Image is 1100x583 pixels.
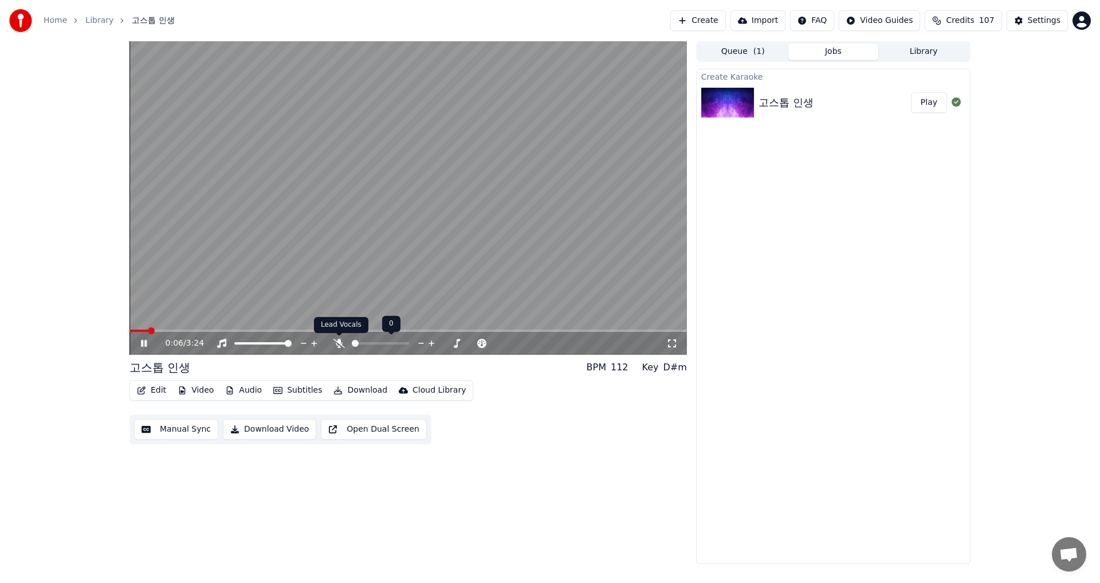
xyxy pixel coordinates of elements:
button: Settings [1007,10,1068,31]
div: Settings [1028,15,1060,26]
span: 0:06 [166,338,183,349]
div: 고스톱 인생 [129,359,190,375]
button: Library [878,44,969,60]
button: Jobs [788,44,879,60]
button: Open Dual Screen [321,419,427,440]
button: Download Video [223,419,316,440]
span: 107 [979,15,995,26]
button: Download [329,382,392,398]
button: Manual Sync [134,419,218,440]
div: D#m [663,361,687,374]
button: Edit [132,382,171,398]
div: / [166,338,193,349]
button: Video [173,382,218,398]
button: Create [670,10,726,31]
div: Create Karaoke [697,69,970,83]
button: Play [911,92,947,113]
div: Lead Vocals [314,317,368,333]
button: Subtitles [269,382,327,398]
div: 112 [611,361,628,374]
button: Audio [221,382,266,398]
div: 0 [382,316,400,332]
button: Import [730,10,785,31]
span: Credits [946,15,974,26]
nav: breadcrumb [44,15,175,26]
button: Credits107 [925,10,1001,31]
span: ( 1 ) [753,46,765,57]
button: FAQ [790,10,834,31]
div: 고스톱 인생 [759,95,814,111]
span: 고스톱 인생 [132,15,174,26]
div: 채팅 열기 [1052,537,1086,572]
span: 3:24 [186,338,204,349]
a: Home [44,15,67,26]
div: Key [642,361,659,374]
button: Video Guides [839,10,920,31]
img: youka [9,9,32,32]
div: BPM [587,361,606,374]
button: Queue [698,44,788,60]
a: Library [85,15,113,26]
div: Cloud Library [412,385,466,396]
